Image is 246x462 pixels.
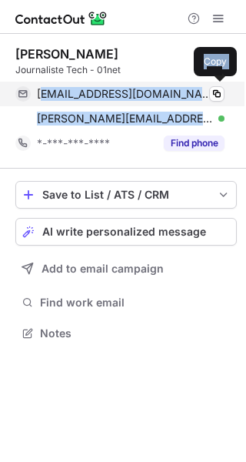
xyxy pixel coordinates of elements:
[37,87,213,101] span: [EMAIL_ADDRESS][DOMAIN_NAME]
[40,296,231,310] span: Find work email
[15,63,237,77] div: Journaliste Tech - 01net
[15,9,108,28] img: ContactOut v5.3.10
[15,255,237,283] button: Add to email campaign
[42,226,206,238] span: AI write personalized message
[15,46,118,62] div: [PERSON_NAME]
[15,292,237,313] button: Find work email
[15,218,237,246] button: AI write personalized message
[40,326,231,340] span: Notes
[15,323,237,344] button: Notes
[42,263,164,275] span: Add to email campaign
[164,136,224,151] button: Reveal Button
[42,189,210,201] div: Save to List / ATS / CRM
[37,112,213,126] span: [PERSON_NAME][EMAIL_ADDRESS][DOMAIN_NAME]
[15,181,237,209] button: save-profile-one-click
